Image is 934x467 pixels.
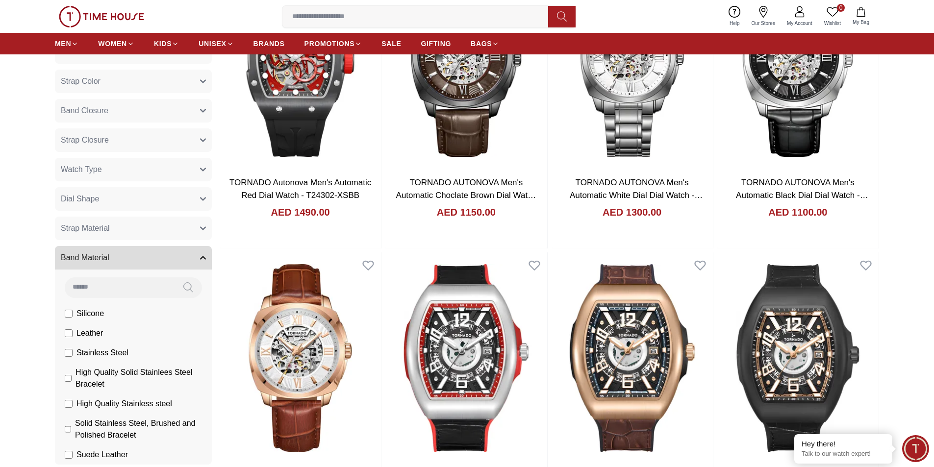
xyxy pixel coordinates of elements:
[55,128,212,152] button: Strap Closure
[61,193,99,205] span: Dial Shape
[253,39,285,49] span: BRANDS
[76,449,128,461] span: Suede Leather
[381,35,401,52] a: SALE
[724,4,746,29] a: Help
[55,99,212,123] button: Band Closure
[768,205,827,219] h4: AED 1100.00
[783,20,816,27] span: My Account
[65,374,72,382] input: High Quality Solid Stainlees Steel Bracelet
[199,35,233,52] a: UNISEX
[271,205,330,219] h4: AED 1490.00
[802,439,885,449] div: Hey there!
[253,35,285,52] a: BRANDS
[65,310,73,318] input: Silicone
[471,35,499,52] a: BAGS
[820,20,845,27] span: Wishlist
[726,20,744,27] span: Help
[847,5,875,28] button: My Bag
[304,35,362,52] a: PROMOTIONS
[154,35,179,52] a: KIDS
[76,327,103,339] span: Leather
[385,252,547,463] img: TORNADO XENITH Men's Analog Black Dial Watch - T25301-SLBBR
[55,246,212,270] button: Band Material
[849,19,873,26] span: My Bag
[421,35,451,52] a: GIFTING
[437,205,496,219] h4: AED 1150.00
[570,178,703,212] a: TORNADO AUTONOVA Men's Automatic White Dial Dial Watch - T7316-XBXW
[76,398,172,410] span: High Quality Stainless steel
[65,349,73,357] input: Stainless Steel
[802,450,885,458] p: Talk to our watch expert!
[229,178,371,200] a: TORNADO Autonova Men's Automatic Red Dial Watch - T24302-XSBB
[55,187,212,211] button: Dial Shape
[61,252,109,264] span: Band Material
[421,39,451,49] span: GIFTING
[603,205,661,219] h4: AED 1300.00
[902,435,929,462] div: Chat Widget
[396,178,537,212] a: TORNADO AUTONOVA Men's Automatic Choclate Brown Dial Watch - T7316-XLDD
[55,39,71,49] span: MEN
[748,20,779,27] span: Our Stores
[61,134,109,146] span: Strap Closure
[76,308,104,320] span: Silicone
[61,222,110,234] span: Strap Material
[65,400,73,408] input: High Quality Stainless steel
[736,178,868,212] a: TORNADO AUTONOVA Men's Automatic Black Dial Dial Watch - T7316-SLBB
[65,329,73,337] input: Leather
[61,75,101,87] span: Strap Color
[76,347,128,359] span: Stainless Steel
[55,158,212,181] button: Watch Type
[55,35,78,52] a: MEN
[717,252,879,463] img: TORNADO XENITH Men's Analog Black Dial Watch - T25301-BLBB
[837,4,845,12] span: 0
[304,39,355,49] span: PROMOTIONS
[61,164,102,175] span: Watch Type
[98,39,127,49] span: WOMEN
[381,39,401,49] span: SALE
[55,217,212,240] button: Strap Material
[55,70,212,93] button: Strap Color
[59,6,144,27] img: ...
[552,252,713,463] img: TORNADO XENITH Men's Analog Black Dial Watch - T25301-RLDB
[199,39,226,49] span: UNISEX
[65,425,71,433] input: Solid Stainless Steel, Brushed and Polished Bracelet
[471,39,492,49] span: BAGS
[818,4,847,29] a: 0Wishlist
[746,4,781,29] a: Our Stores
[76,367,206,390] span: High Quality Solid Stainlees Steel Bracelet
[154,39,172,49] span: KIDS
[75,418,206,441] span: Solid Stainless Steel, Brushed and Polished Bracelet
[220,252,381,463] img: TORNADO AUTONOVA Men's Automatic White Dial Dial Watch - T7316-RLDW
[98,35,134,52] a: WOMEN
[65,451,73,459] input: Suede Leather
[61,105,108,117] span: Band Closure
